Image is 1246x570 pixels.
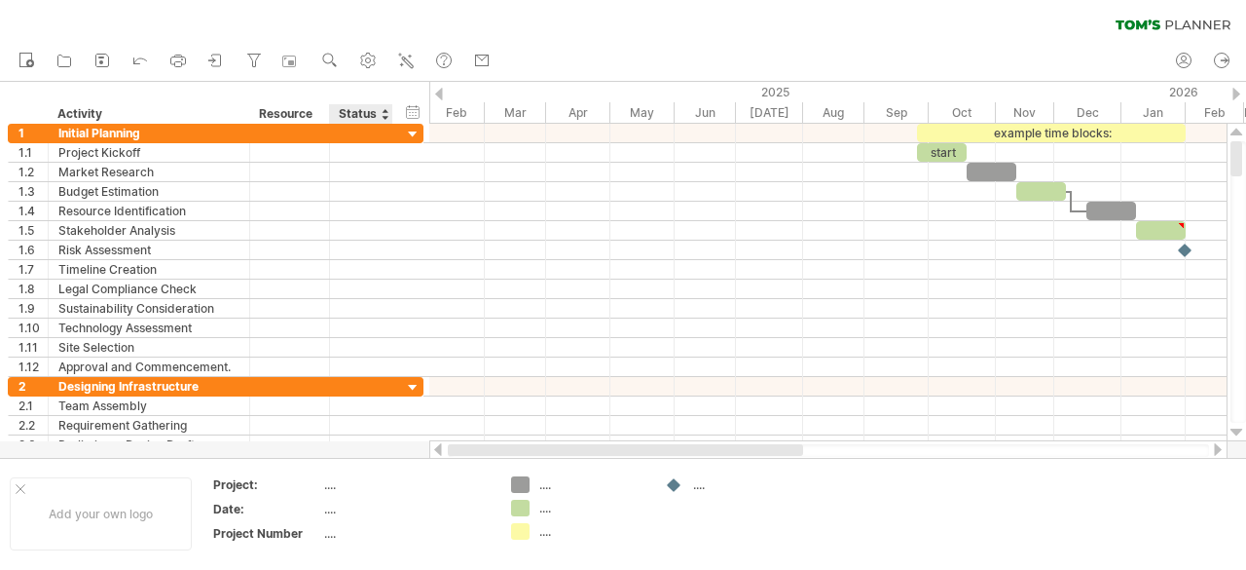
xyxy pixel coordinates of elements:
[18,241,48,259] div: 1.6
[58,241,239,259] div: Risk Assessment
[18,338,48,357] div: 1.11
[18,377,48,396] div: 2
[58,299,239,318] div: Sustainability Consideration
[58,416,239,435] div: Requirement Gathering
[324,476,488,493] div: ....
[58,202,239,220] div: Resource Identification
[803,102,864,123] div: August 2025
[18,280,48,298] div: 1.8
[485,102,546,123] div: March 2025
[18,260,48,279] div: 1.7
[58,358,239,376] div: Approval and Commencement.
[18,358,48,376] div: 1.12
[213,501,320,517] div: Date:
[324,525,488,542] div: ....
[58,260,239,279] div: Timeline Creation
[58,319,239,337] div: Technology Assessment
[58,338,239,357] div: Site Selection
[58,143,239,162] div: Project Kickoff
[359,82,1121,102] div: 2025
[929,102,996,123] div: October 2025
[58,124,239,142] div: Initial Planning
[539,500,645,516] div: ....
[58,163,239,181] div: Market Research
[18,182,48,201] div: 1.3
[58,182,239,201] div: Budget Estimation
[917,143,967,162] div: start
[736,102,803,123] div: July 2025
[58,436,239,454] div: Preliminary Design Draft
[539,476,645,493] div: ....
[18,299,48,318] div: 1.9
[18,143,48,162] div: 1.1
[58,280,239,298] div: Legal Compliance Check
[675,102,736,123] div: June 2025
[693,476,799,493] div: ....
[58,377,239,396] div: Designing Infrastructure
[18,202,48,220] div: 1.4
[324,501,488,517] div: ....
[996,102,1054,123] div: November 2025
[58,221,239,240] div: Stakeholder Analysis
[57,104,238,124] div: Activity
[1054,102,1121,123] div: December 2025
[18,163,48,181] div: 1.2
[58,397,239,415] div: Team Assembly
[610,102,675,123] div: May 2025
[213,525,320,542] div: Project Number
[10,477,192,551] div: Add your own logo
[18,221,48,240] div: 1.5
[917,124,1186,142] div: example time blocks:
[18,436,48,454] div: 2.3
[864,102,929,123] div: September 2025
[339,104,382,124] div: Status
[18,397,48,415] div: 2.1
[426,102,485,123] div: February 2025
[1186,102,1244,123] div: February 2026
[18,319,48,337] div: 1.10
[213,476,320,493] div: Project:
[1121,102,1186,123] div: January 2026
[18,416,48,435] div: 2.2
[18,124,48,142] div: 1
[546,102,610,123] div: April 2025
[539,523,645,540] div: ....
[259,104,318,124] div: Resource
